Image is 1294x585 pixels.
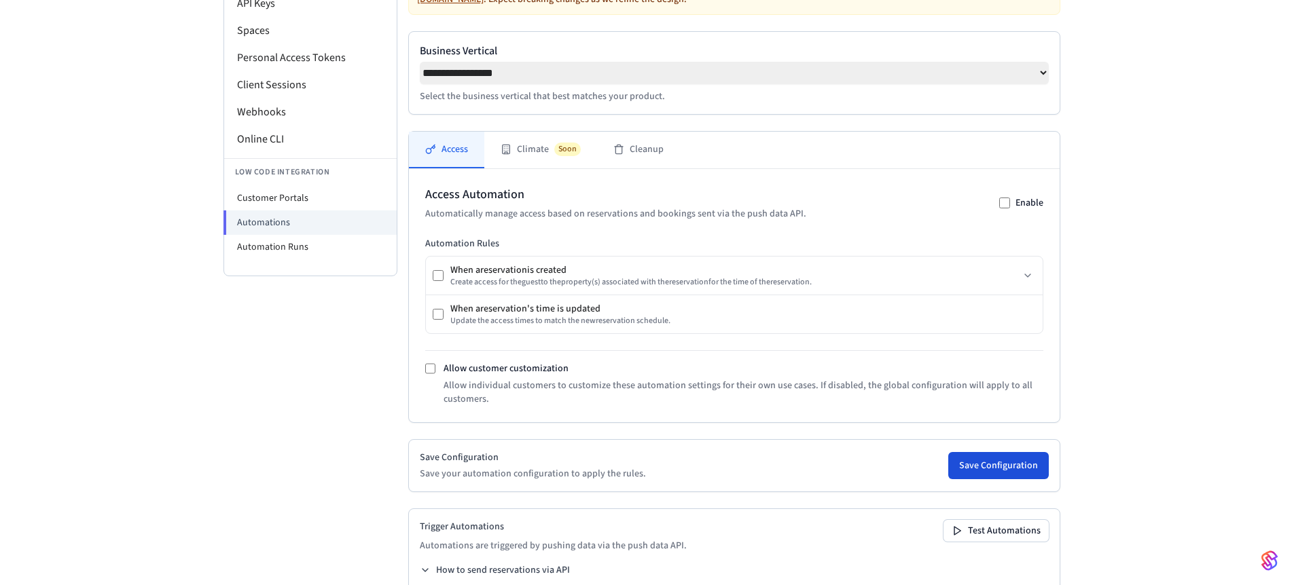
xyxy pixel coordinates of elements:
p: Automatically manage access based on reservations and bookings sent via the push data API. [425,207,806,221]
h2: Trigger Automations [420,520,687,533]
p: Select the business vertical that best matches your product. [420,90,1049,103]
h2: Save Configuration [420,451,646,464]
li: Automations [223,210,397,235]
h2: Access Automation [425,185,806,204]
span: Soon [554,143,581,156]
div: Update the access times to match the new reservation schedule. [450,316,670,326]
div: Create access for the guest to the property (s) associated with the reservation for the time of t... [450,277,812,288]
li: Low Code Integration [224,158,397,186]
h3: Automation Rules [425,237,1043,250]
p: Save your automation configuration to apply the rules. [420,467,646,480]
button: Cleanup [597,132,680,168]
button: How to send reservations via API [420,563,570,577]
li: Personal Access Tokens [224,44,397,71]
label: Business Vertical [420,43,1049,59]
label: Enable [1016,196,1043,210]
li: Client Sessions [224,71,397,98]
div: When a reservation is created [450,263,812,277]
img: SeamLogoGradient.69752ec5.svg [1261,550,1278,571]
li: Automation Runs [224,235,397,259]
button: Test Automations [943,520,1049,542]
li: Spaces [224,17,397,44]
button: Access [409,132,484,168]
p: Allow individual customers to customize these automation settings for their own use cases. If dis... [444,379,1043,406]
div: When a reservation 's time is updated [450,302,670,316]
p: Automations are triggered by pushing data via the push data API. [420,539,687,552]
li: Online CLI [224,126,397,153]
li: Webhooks [224,98,397,126]
button: Save Configuration [948,452,1049,479]
label: Allow customer customization [444,362,569,375]
button: ClimateSoon [484,132,597,168]
li: Customer Portals [224,186,397,210]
